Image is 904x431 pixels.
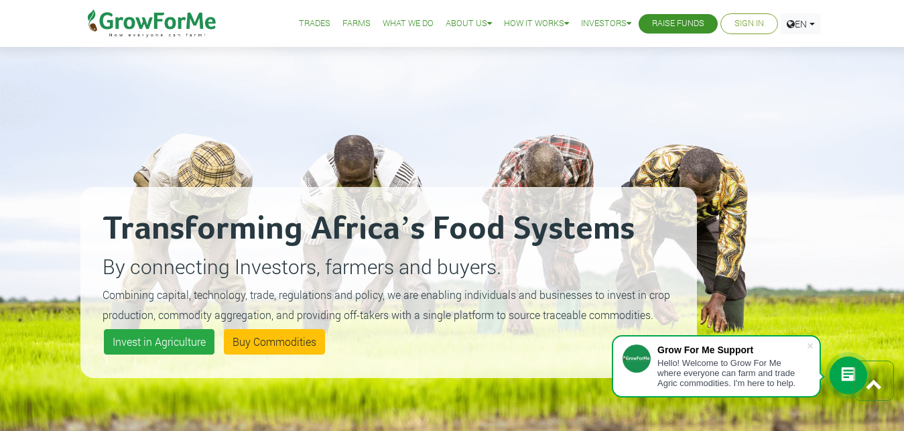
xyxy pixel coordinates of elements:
[299,17,330,31] a: Trades
[104,329,214,355] a: Invest in Agriculture
[383,17,434,31] a: What We Do
[224,329,325,355] a: Buy Commodities
[103,251,675,282] p: By connecting Investors, farmers and buyers.
[781,13,821,34] a: EN
[342,17,371,31] a: Farms
[446,17,492,31] a: About Us
[504,17,569,31] a: How it Works
[657,358,806,388] div: Hello! Welcome to Grow For Me where everyone can farm and trade Agric commodities. I'm here to help.
[734,17,764,31] a: Sign In
[581,17,631,31] a: Investors
[103,288,670,322] small: Combining capital, technology, trade, regulations and policy, we are enabling individuals and bus...
[657,345,806,355] div: Grow For Me Support
[103,209,675,249] h2: Transforming Africa’s Food Systems
[652,17,704,31] a: Raise Funds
